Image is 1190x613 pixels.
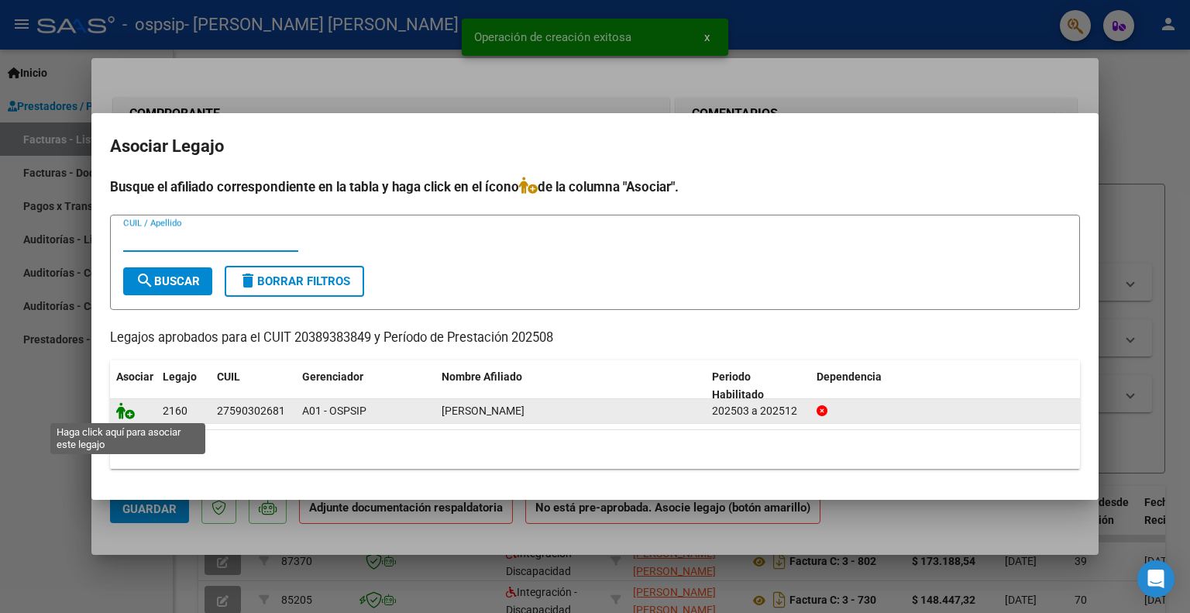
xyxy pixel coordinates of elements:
datatable-header-cell: Dependencia [810,360,1081,412]
datatable-header-cell: Nombre Afiliado [435,360,706,412]
mat-icon: search [136,271,154,290]
span: Nombre Afiliado [442,370,522,383]
datatable-header-cell: CUIL [211,360,296,412]
span: LOZANO PRADO JULIETA [442,405,524,417]
span: A01 - OSPSIP [302,405,366,417]
span: Gerenciador [302,370,363,383]
span: Periodo Habilitado [712,370,764,401]
h2: Asociar Legajo [110,132,1080,161]
span: Buscar [136,274,200,288]
div: Open Intercom Messenger [1137,560,1175,598]
div: 202503 a 202512 [712,402,804,420]
datatable-header-cell: Periodo Habilitado [706,360,810,412]
span: Borrar Filtros [239,274,350,288]
div: 27590302681 [217,402,285,420]
span: 2160 [163,405,187,417]
span: Asociar [116,370,153,383]
h4: Busque el afiliado correspondiente en la tabla y haga click en el ícono de la columna "Asociar". [110,177,1080,197]
datatable-header-cell: Gerenciador [296,360,435,412]
span: Legajo [163,370,197,383]
span: Dependencia [817,370,882,383]
datatable-header-cell: Asociar [110,360,156,412]
span: CUIL [217,370,240,383]
button: Buscar [123,267,212,295]
datatable-header-cell: Legajo [156,360,211,412]
button: Borrar Filtros [225,266,364,297]
p: Legajos aprobados para el CUIT 20389383849 y Período de Prestación 202508 [110,329,1080,348]
mat-icon: delete [239,271,257,290]
div: 1 registros [110,430,1080,469]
